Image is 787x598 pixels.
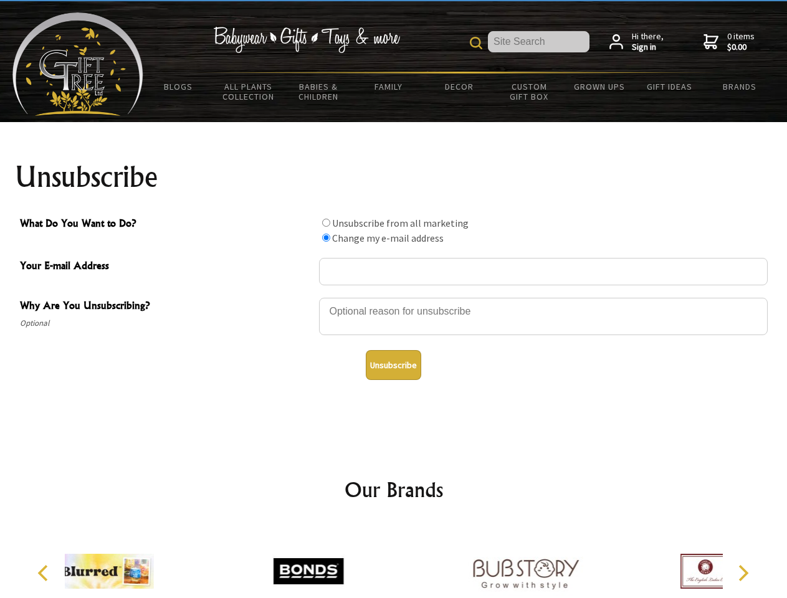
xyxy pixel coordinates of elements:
a: All Plants Collection [214,74,284,110]
img: Babywear - Gifts - Toys & more [213,27,400,53]
a: Grown Ups [564,74,634,100]
a: Brands [705,74,775,100]
a: Custom Gift Box [494,74,565,110]
span: Optional [20,316,313,331]
a: Hi there,Sign in [609,31,664,53]
button: Unsubscribe [366,350,421,380]
strong: Sign in [632,42,664,53]
a: Babies & Children [284,74,354,110]
label: Change my e-mail address [332,232,444,244]
a: Decor [424,74,494,100]
input: Site Search [488,31,589,52]
input: Your E-mail Address [319,258,768,285]
img: Babyware - Gifts - Toys and more... [12,12,143,116]
button: Previous [31,559,59,587]
h2: Our Brands [25,475,763,505]
h1: Unsubscribe [15,162,773,192]
span: Your E-mail Address [20,258,313,276]
span: What Do You Want to Do? [20,216,313,234]
span: 0 items [727,31,755,53]
label: Unsubscribe from all marketing [332,217,469,229]
strong: $0.00 [727,42,755,53]
a: 0 items$0.00 [704,31,755,53]
a: BLOGS [143,74,214,100]
a: Gift Ideas [634,74,705,100]
button: Next [729,559,756,587]
img: product search [470,37,482,49]
input: What Do You Want to Do? [322,219,330,227]
span: Why Are You Unsubscribing? [20,298,313,316]
input: What Do You Want to Do? [322,234,330,242]
span: Hi there, [632,31,664,53]
a: Family [354,74,424,100]
textarea: Why Are You Unsubscribing? [319,298,768,335]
